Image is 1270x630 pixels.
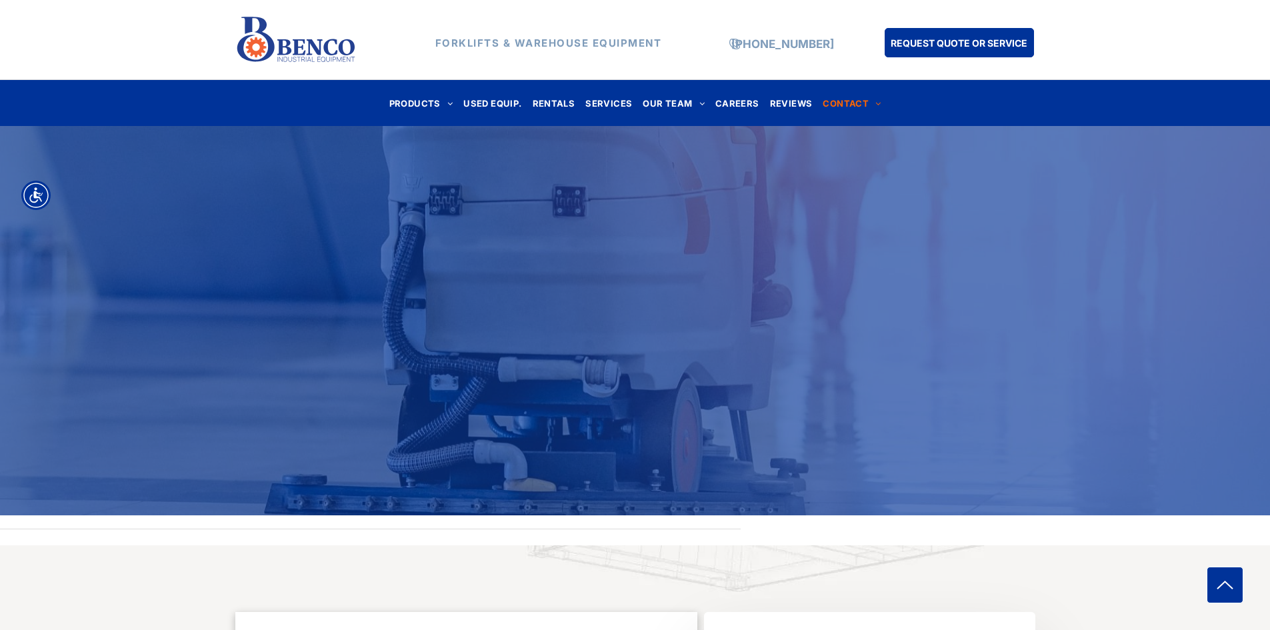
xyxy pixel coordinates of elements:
div: Accessibility Menu [21,181,51,210]
a: REVIEWS [765,94,818,112]
a: [PHONE_NUMBER] [731,37,834,51]
a: USED EQUIP. [458,94,527,112]
a: OUR TEAM [637,94,710,112]
span: REQUEST QUOTE OR SERVICE [891,31,1027,55]
a: CAREERS [710,94,765,112]
a: RENTALS [527,94,581,112]
a: SERVICES [580,94,637,112]
a: PRODUCTS [384,94,459,112]
a: REQUEST QUOTE OR SERVICE [885,28,1034,57]
a: CONTACT [817,94,886,112]
strong: FORKLIFTS & WAREHOUSE EQUIPMENT [435,37,662,49]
